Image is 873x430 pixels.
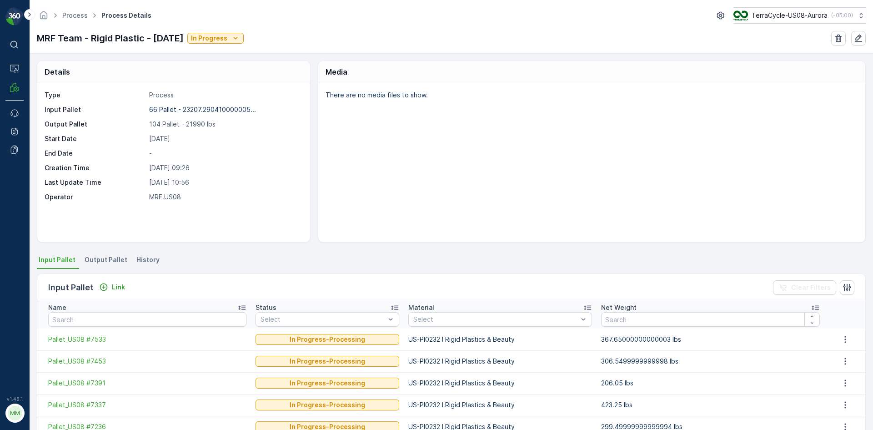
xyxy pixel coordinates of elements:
p: End Date [45,149,145,158]
td: US-PI0232 I Rigid Plastics & Beauty [404,329,596,350]
a: Process [62,11,88,19]
p: 66 Pallet - 23207.290410000005... [149,106,256,113]
p: TerraCycle-US08-Aurora [752,11,828,20]
p: [DATE] 10:56 [149,178,301,187]
p: [DATE] [149,134,301,143]
p: Start Date [45,134,145,143]
td: US-PI0232 I Rigid Plastics & Beauty [404,394,596,416]
td: 206.05 lbs [597,372,824,394]
p: There are no media files to show. [326,91,856,100]
span: v 1.48.1 [5,396,24,402]
a: Pallet_US08 #7533 [48,335,246,344]
span: Output Pallet [85,255,127,264]
div: MM [8,406,22,420]
button: Clear Filters [773,280,836,295]
p: Media [326,66,347,77]
a: Pallet_US08 #7337 [48,400,246,410]
span: Process Details [100,11,153,20]
button: In Progress-Processing [256,400,400,410]
button: MM [5,404,24,423]
a: Pallet_US08 #7453 [48,357,246,366]
p: Operator [45,192,145,202]
p: Input Pallet [45,105,145,114]
p: Details [45,66,70,77]
button: In Progress-Processing [256,356,400,367]
p: ( -05:00 ) [831,12,853,19]
input: Search [48,312,246,327]
button: TerraCycle-US08-Aurora(-05:00) [733,7,866,24]
p: Input Pallet [48,281,94,294]
p: Name [48,303,66,312]
p: Clear Filters [791,283,831,292]
td: US-PI0232 I Rigid Plastics & Beauty [404,372,596,394]
img: image_ci7OI47.png [733,10,748,20]
img: logo [5,7,24,25]
button: In Progress-Processing [256,334,400,345]
p: In Progress-Processing [290,357,365,366]
td: 306.5499999999998 lbs [597,350,824,372]
p: In Progress-Processing [290,400,365,410]
p: - [149,149,301,158]
p: Output Pallet [45,120,145,129]
p: MRF.US08 [149,192,301,202]
p: Net Weight [601,303,637,312]
td: 367.65000000000003 lbs [597,329,824,350]
span: Input Pallet [39,255,75,264]
button: Link [95,282,129,293]
p: Material [408,303,434,312]
p: Type [45,91,145,100]
button: In Progress [187,33,244,44]
a: Homepage [39,14,49,21]
p: Status [256,303,276,312]
p: Last Update Time [45,178,145,187]
p: Link [112,283,125,292]
p: Creation Time [45,163,145,172]
span: History [136,255,160,264]
a: Pallet_US08 #7391 [48,379,246,388]
p: In Progress [191,34,227,43]
p: In Progress-Processing [290,379,365,388]
p: In Progress-Processing [290,335,365,344]
p: [DATE] 09:26 [149,163,301,172]
p: 104 Pallet - 21990 lbs [149,120,301,129]
button: In Progress-Processing [256,378,400,389]
p: Process [149,91,301,100]
p: MRF Team - Rigid Plastic - [DATE] [37,31,184,45]
td: US-PI0232 I Rigid Plastics & Beauty [404,350,596,372]
input: Search [601,312,820,327]
td: 423.25 lbs [597,394,824,416]
p: Select [413,315,577,324]
p: Select [261,315,386,324]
